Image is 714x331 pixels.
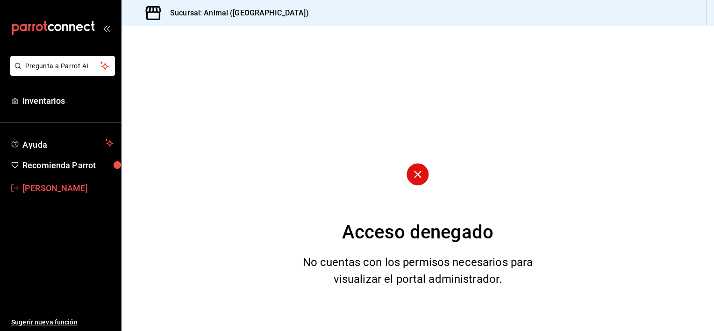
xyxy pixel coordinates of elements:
div: No cuentas con los permisos necesarios para visualizar el portal administrador. [291,254,545,288]
span: Sugerir nueva función [11,317,114,327]
span: [PERSON_NAME] [22,182,114,194]
div: Acceso denegado [342,218,493,246]
button: open_drawer_menu [103,24,110,32]
a: Pregunta a Parrot AI [7,68,115,78]
span: Inventarios [22,94,114,107]
h3: Sucursal: Animal ([GEOGRAPHIC_DATA]) [163,7,309,19]
span: Recomienda Parrot [22,159,114,172]
span: Pregunta a Parrot AI [25,61,100,71]
button: Pregunta a Parrot AI [10,56,115,76]
span: Ayuda [22,137,101,149]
